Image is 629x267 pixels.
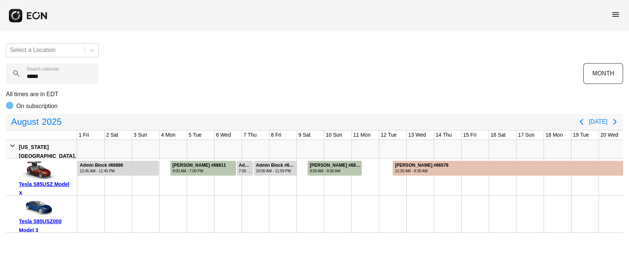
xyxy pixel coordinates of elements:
button: August2025 [7,114,66,129]
div: Tesla S85USZ Model X [19,180,74,198]
button: Previous page [574,114,589,129]
div: Tesla S85USZ000 Model 3 [19,217,74,235]
div: [PERSON_NAME] #66578 [395,163,448,168]
div: [PERSON_NAME] #68323 [310,163,361,168]
div: 8 Fri [269,130,283,140]
div: 9 Sat [297,130,312,140]
div: Rented for 3 days by Theodore miller Current status is completed [170,159,236,176]
div: 6 Wed [214,130,232,140]
div: 12:45 AM - 11:45 PM [80,168,123,174]
div: Rented for 2 days by Admin Block Current status is rental [253,159,297,176]
div: 4 Mon [160,130,177,140]
label: Search calendar [27,66,59,72]
div: Admin Block #69295 [256,163,296,168]
div: Rented for 5 days by Admin Block Current status is rental [77,159,159,176]
div: 14 Thu [434,130,453,140]
div: 9:00 AM - 7:00 PM [173,168,226,174]
div: 9:00 AM - 9:00 AM [310,168,361,174]
button: Next page [607,114,622,129]
span: August [10,114,40,129]
div: 13 Wed [407,130,427,140]
div: 2 Sat [105,130,120,140]
div: Rented for 1 days by Admin Block Current status is rental [236,159,253,176]
p: All times are in EDT [6,90,623,99]
div: 17 Sun [517,130,536,140]
p: On subscription [16,102,58,111]
div: 12 Tue [379,130,398,140]
button: MONTH [583,63,623,84]
div: [US_STATE][GEOGRAPHIC_DATA], [GEOGRAPHIC_DATA] [19,143,76,169]
div: Rented for 2 days by nia murphy Current status is completed [307,159,362,176]
div: 3 Sun [132,130,149,140]
button: [DATE] [589,115,607,128]
span: 2025 [40,114,63,129]
div: 20 Wed [599,130,620,140]
div: 7:00 PM - 10:00 AM [239,168,252,174]
div: Admin Block #68861 [239,163,252,168]
div: 1 Fri [77,130,91,140]
div: 10 Sun [324,130,344,140]
div: 11 Mon [352,130,372,140]
div: 11:30 AM - 8:30 AM [395,168,448,174]
img: car [19,161,56,180]
div: 19 Tue [571,130,590,140]
div: Admin Block #66896 [80,163,123,168]
div: 10:00 AM - 11:59 PM [256,168,296,174]
div: [PERSON_NAME] #68811 [173,163,226,168]
div: 15 Fri [462,130,478,140]
div: 5 Tue [187,130,203,140]
div: 16 Sat [489,130,507,140]
div: 7 Thu [242,130,258,140]
span: menu [611,10,620,19]
img: car [19,198,56,217]
div: 18 Mon [544,130,564,140]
